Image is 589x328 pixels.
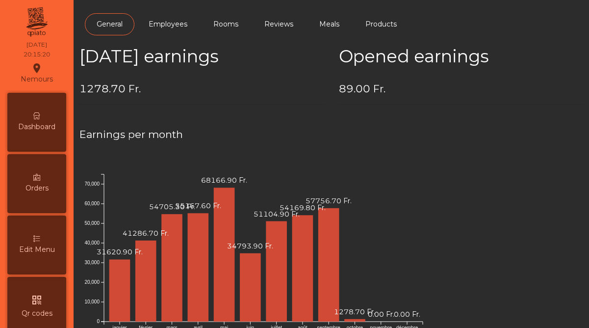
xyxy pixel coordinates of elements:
[25,5,49,39] img: qpiato
[306,196,352,205] text: 57756.70 Fr.
[24,50,50,59] div: 20:15:20
[175,201,221,210] text: 55167.60 Fr.
[334,307,375,316] text: 1278.70 Fr.
[79,127,583,142] h4: Earnings per month
[79,82,324,96] h4: 1278.70 Fr.
[307,13,351,35] a: Meals
[84,260,100,265] text: 30,000
[280,203,326,212] text: 54169.80 Fr.
[202,13,250,35] a: Rooms
[368,310,394,319] text: 0.00 Fr.
[394,310,420,319] text: 0.00 Fr.
[22,308,52,319] span: Qr codes
[31,294,43,306] i: qr_code
[84,279,100,285] text: 20,000
[31,62,43,74] i: location_on
[253,13,305,35] a: Reviews
[97,319,100,324] text: 0
[21,61,53,85] div: Nemours
[201,176,247,185] text: 68166.90 Fr.
[84,240,100,246] text: 40,000
[26,183,49,193] span: Orders
[97,247,143,256] text: 31620.90 Fr.
[84,201,100,206] text: 60,000
[18,122,55,132] span: Dashboard
[84,299,100,304] text: 10,000
[123,229,169,238] text: 41286.70 Fr.
[227,242,273,250] text: 34793.90 Fr.
[19,245,55,255] span: Edit Menu
[84,181,100,187] text: 70,000
[137,13,199,35] a: Employees
[79,46,324,67] h2: [DATE] earnings
[26,40,47,49] div: [DATE]
[354,13,409,35] a: Products
[84,220,100,226] text: 50,000
[339,46,584,67] h2: Opened earnings
[85,13,134,35] a: General
[339,82,584,96] h4: 89.00 Fr.
[254,209,300,218] text: 51104.90 Fr.
[149,202,195,211] text: 54705.30 Fr.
